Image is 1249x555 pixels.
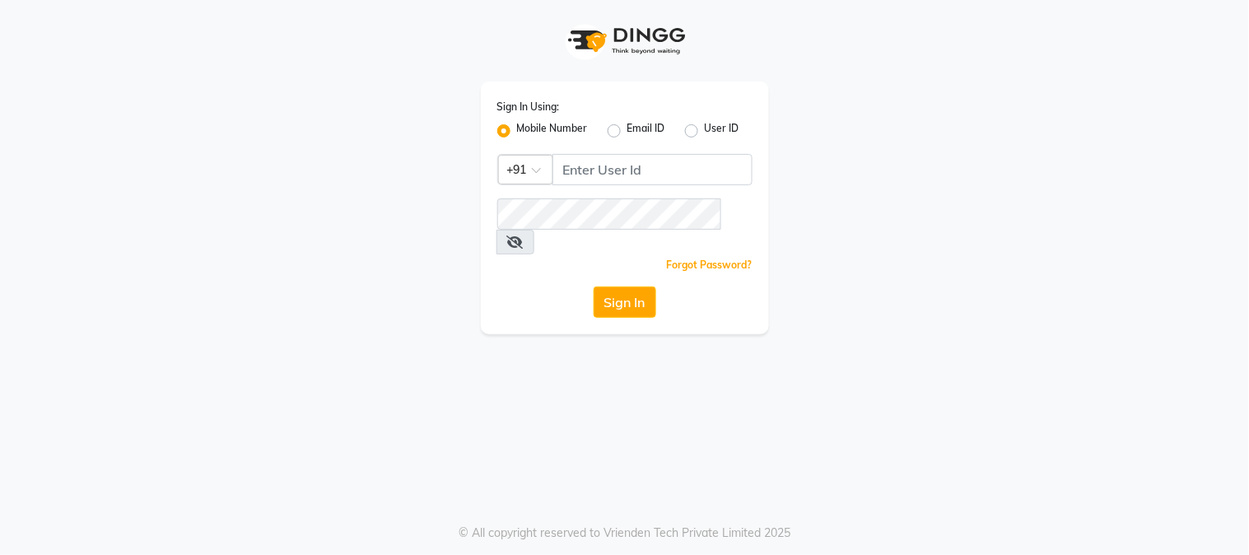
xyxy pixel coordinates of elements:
label: Email ID [627,121,665,141]
label: User ID [705,121,739,141]
img: logo1.svg [559,16,691,65]
button: Sign In [594,287,656,318]
input: Username [552,154,753,185]
label: Mobile Number [517,121,588,141]
label: Sign In Using: [497,100,560,114]
a: Forgot Password? [667,259,753,271]
input: Username [497,198,721,230]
